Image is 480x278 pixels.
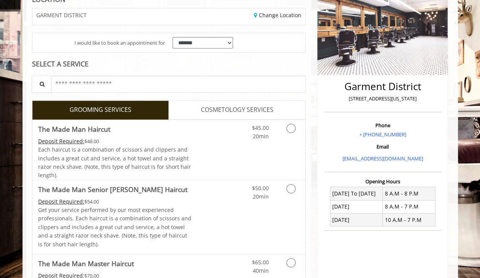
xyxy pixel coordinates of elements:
div: $54.00 [38,197,192,206]
span: $65.00 [252,259,268,266]
span: Each haircut is a combination of scissors and clippers and includes a great cut and service, a ho... [38,146,191,179]
h3: Phone [326,123,439,128]
span: I would like to book an appointment for [74,39,165,47]
td: [DATE] [330,200,383,213]
a: [EMAIL_ADDRESS][DOMAIN_NAME] [342,155,423,162]
a: Change Location [254,11,301,19]
p: [STREET_ADDRESS][US_STATE] [326,95,439,103]
p: Get your service performed by our most experienced professionals. Each haircut is a combination o... [38,206,192,249]
td: 10 A.M - 7 P.M [383,213,435,226]
button: Service Search [32,76,52,93]
span: 20min [252,133,268,140]
td: [DATE] [330,213,383,226]
span: This service needs some Advance to be paid before we block your appointment [38,137,84,145]
span: GARMENT DISTRICT [36,12,87,18]
td: [DATE] To [DATE] [330,187,383,200]
span: COSMETOLOGY SERVICES [201,105,273,115]
td: 8 A.M - 7 P.M [383,200,435,213]
div: $48.00 [38,137,192,145]
span: $50.00 [252,184,268,192]
div: SELECT A SERVICE [32,60,306,68]
span: 20min [252,193,268,200]
b: The Made Man Haircut [38,124,110,134]
h3: Email [326,144,439,149]
h3: Opening Hours [324,179,441,184]
span: This service needs some Advance to be paid before we block your appointment [38,198,84,205]
b: The Made Man Master Haircut [38,258,134,269]
a: + [PHONE_NUMBER] [359,131,406,138]
b: The Made Man Senior [PERSON_NAME] Haircut [38,184,187,195]
h2: Garment District [326,81,439,92]
td: 8 A.M - 8 P.M [383,187,435,200]
span: $45.00 [252,124,268,131]
span: 40min [252,267,268,274]
span: GROOMING SERVICES [69,105,131,115]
